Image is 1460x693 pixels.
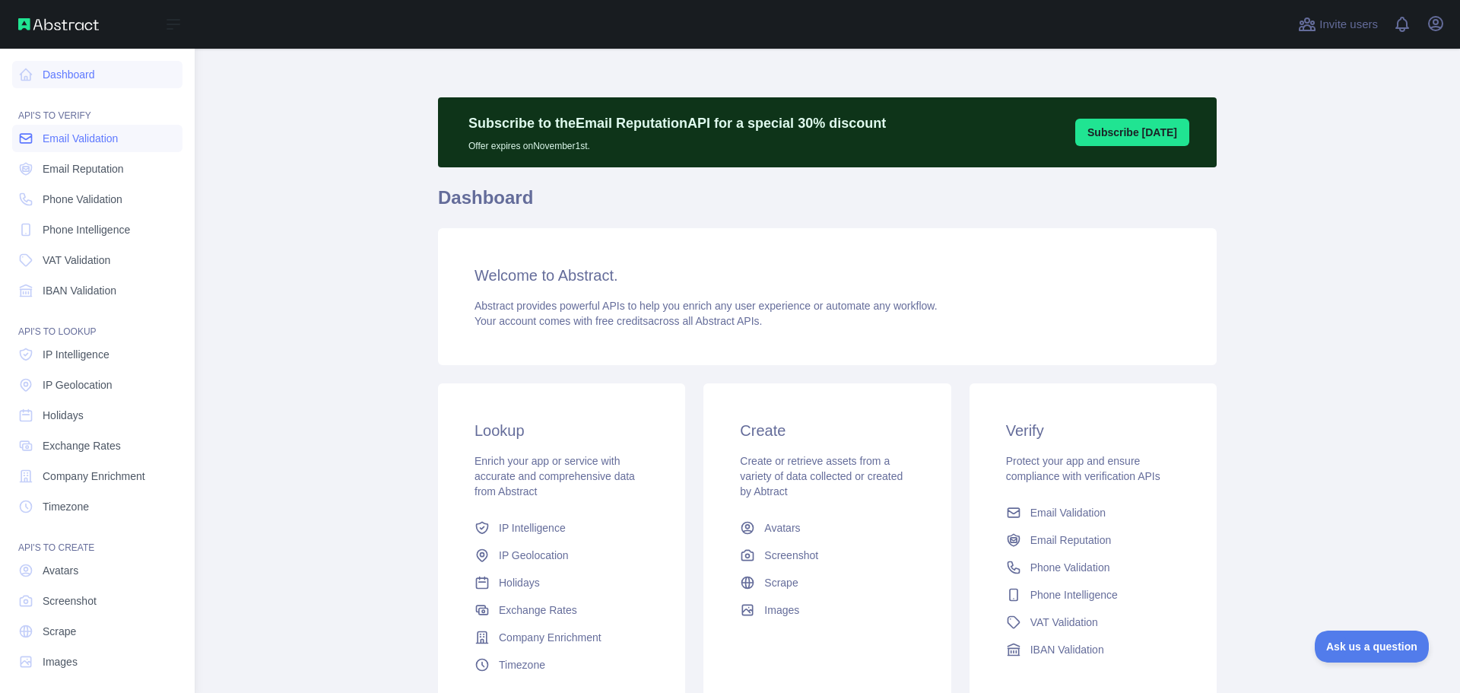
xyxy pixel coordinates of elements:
[1030,505,1106,520] span: Email Validation
[12,246,182,274] a: VAT Validation
[764,602,799,618] span: Images
[12,341,182,368] a: IP Intelligence
[43,593,97,609] span: Screenshot
[468,651,655,679] a: Timezone
[1295,12,1381,37] button: Invite users
[43,469,145,484] span: Company Enrichment
[474,420,649,441] h3: Lookup
[12,493,182,520] a: Timezone
[12,125,182,152] a: Email Validation
[499,602,577,618] span: Exchange Rates
[12,371,182,399] a: IP Geolocation
[43,283,116,298] span: IBAN Validation
[474,315,762,327] span: Your account comes with across all Abstract APIs.
[1315,631,1430,663] iframe: Toggle Customer Support
[12,523,182,554] div: API'S TO CREATE
[43,347,109,362] span: IP Intelligence
[43,624,76,639] span: Scrape
[12,216,182,243] a: Phone Intelligence
[1006,455,1160,482] span: Protect your app and ensure compliance with verification APIs
[734,596,920,624] a: Images
[12,307,182,338] div: API'S TO LOOKUP
[43,408,84,423] span: Holidays
[474,265,1180,286] h3: Welcome to Abstract.
[468,134,886,152] p: Offer expires on November 1st.
[12,91,182,122] div: API'S TO VERIFY
[12,402,182,429] a: Holidays
[1000,499,1186,526] a: Email Validation
[12,648,182,676] a: Images
[764,575,798,590] span: Scrape
[1319,16,1378,33] span: Invite users
[734,569,920,596] a: Scrape
[468,514,655,542] a: IP Intelligence
[468,596,655,624] a: Exchange Rates
[43,438,121,453] span: Exchange Rates
[12,557,182,584] a: Avatars
[438,186,1217,222] h1: Dashboard
[1030,532,1112,548] span: Email Reputation
[468,542,655,569] a: IP Geolocation
[468,624,655,651] a: Company Enrichment
[474,300,938,312] span: Abstract provides powerful APIs to help you enrich any user experience or automate any workflow.
[12,186,182,213] a: Phone Validation
[43,654,78,669] span: Images
[1000,581,1186,609] a: Phone Intelligence
[468,113,886,134] p: Subscribe to the Email Reputation API for a special 30 % discount
[12,277,182,304] a: IBAN Validation
[499,575,540,590] span: Holidays
[43,161,124,176] span: Email Reputation
[12,587,182,615] a: Screenshot
[12,432,182,459] a: Exchange Rates
[595,315,648,327] span: free credits
[740,455,903,497] span: Create or retrieve assets from a variety of data collected or created by Abtract
[43,253,110,268] span: VAT Validation
[474,455,635,497] span: Enrich your app or service with accurate and comprehensive data from Abstract
[43,131,118,146] span: Email Validation
[764,520,800,536] span: Avatars
[734,542,920,569] a: Screenshot
[18,18,99,30] img: Abstract API
[43,377,113,393] span: IP Geolocation
[1030,560,1110,575] span: Phone Validation
[1006,420,1180,441] h3: Verify
[43,222,130,237] span: Phone Intelligence
[499,630,601,645] span: Company Enrichment
[734,514,920,542] a: Avatars
[1000,554,1186,581] a: Phone Validation
[12,618,182,645] a: Scrape
[499,548,569,563] span: IP Geolocation
[499,520,566,536] span: IP Intelligence
[43,192,122,207] span: Phone Validation
[764,548,818,563] span: Screenshot
[12,155,182,183] a: Email Reputation
[499,657,545,672] span: Timezone
[1030,642,1104,657] span: IBAN Validation
[12,61,182,88] a: Dashboard
[740,420,914,441] h3: Create
[1075,119,1189,146] button: Subscribe [DATE]
[43,563,78,578] span: Avatars
[1000,526,1186,554] a: Email Reputation
[468,569,655,596] a: Holidays
[1000,636,1186,663] a: IBAN Validation
[1030,615,1098,630] span: VAT Validation
[12,463,182,490] a: Company Enrichment
[43,499,89,514] span: Timezone
[1000,609,1186,636] a: VAT Validation
[1030,587,1118,602] span: Phone Intelligence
